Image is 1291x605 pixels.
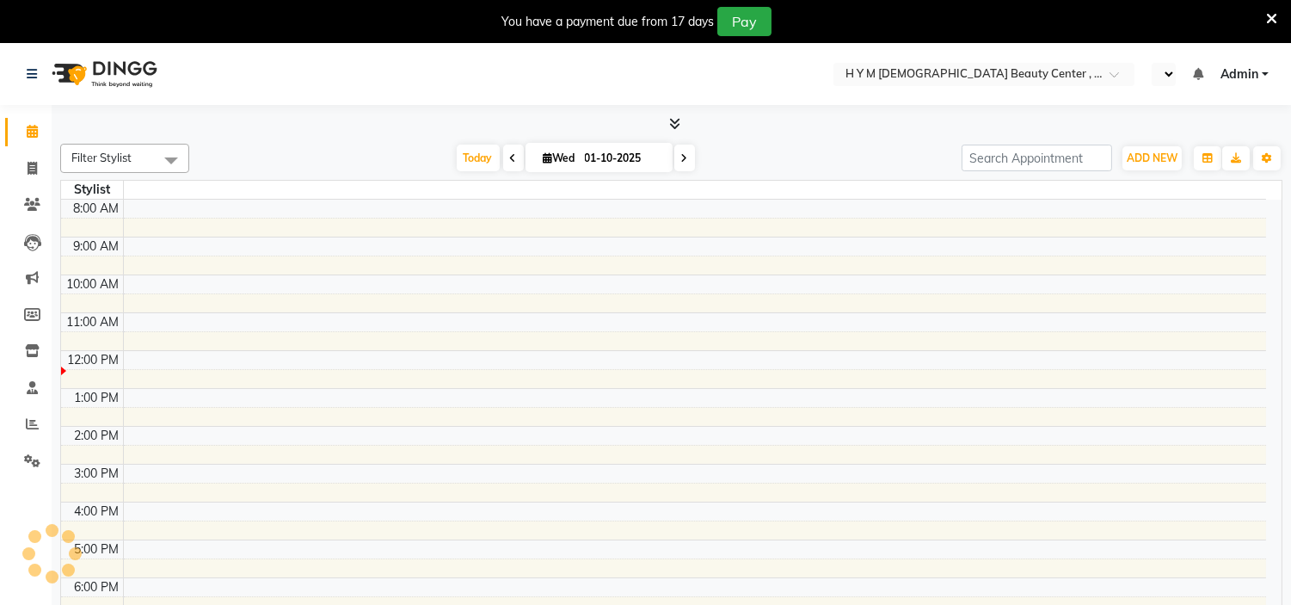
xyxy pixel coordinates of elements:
[1122,146,1182,170] button: ADD NEW
[717,7,772,36] button: Pay
[64,313,123,331] div: 11:00 AM
[539,151,580,164] span: Wed
[71,200,123,218] div: 8:00 AM
[1127,151,1177,164] span: ADD NEW
[71,465,123,483] div: 3:00 PM
[457,145,500,171] span: Today
[71,503,123,521] div: 4:00 PM
[71,427,123,445] div: 2:00 PM
[71,578,123,596] div: 6:00 PM
[64,275,123,293] div: 10:00 AM
[61,181,123,199] div: Stylist
[71,540,123,559] div: 5:00 PM
[71,238,123,256] div: 9:00 AM
[71,389,123,407] div: 1:00 PM
[65,351,123,369] div: 12:00 PM
[501,13,714,31] div: You have a payment due from 17 days
[71,151,132,164] span: Filter Stylist
[1220,65,1258,83] span: Admin
[44,50,162,98] img: logo
[580,145,666,171] input: 2025-10-01
[962,145,1112,171] input: Search Appointment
